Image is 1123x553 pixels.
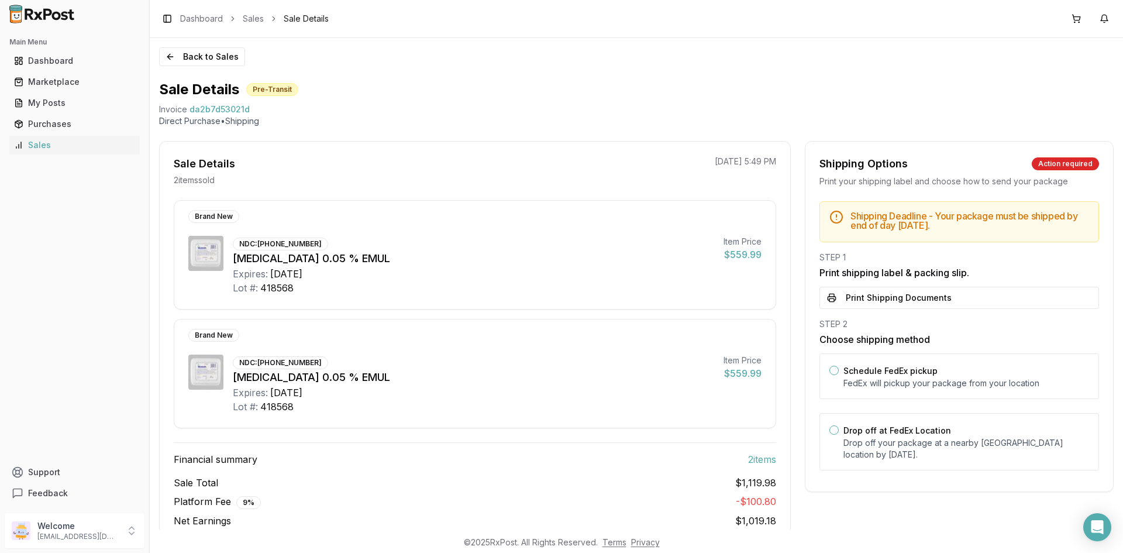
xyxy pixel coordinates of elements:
a: Sales [243,13,264,25]
img: User avatar [12,521,30,540]
span: Platform Fee [174,494,261,509]
div: Invoice [159,104,187,115]
h1: Sale Details [159,80,239,99]
div: [MEDICAL_DATA] 0.05 % EMUL [233,369,714,386]
div: Sale Details [174,156,235,172]
div: Purchases [14,118,135,130]
div: [DATE] [270,267,302,281]
button: Support [5,462,144,483]
p: 2 item s sold [174,174,215,186]
span: Sale Total [174,476,218,490]
button: Sales [5,136,144,154]
h3: Choose shipping method [819,332,1099,346]
button: Back to Sales [159,47,245,66]
p: [EMAIL_ADDRESS][DOMAIN_NAME] [37,532,119,541]
p: Direct Purchase • Shipping [159,115,1114,127]
div: Lot #: [233,281,258,295]
div: Shipping Options [819,156,908,172]
button: Dashboard [5,51,144,70]
div: NDC: [PHONE_NUMBER] [233,238,328,250]
img: Restasis 0.05 % EMUL [188,236,223,271]
div: Dashboard [14,55,135,67]
div: 418568 [260,281,294,295]
div: STEP 1 [819,252,1099,263]
div: [DATE] [270,386,302,400]
div: Sales [14,139,135,151]
p: Drop off your package at a nearby [GEOGRAPHIC_DATA] location by [DATE] . [843,437,1089,461]
div: Lot #: [233,400,258,414]
button: Marketplace [5,73,144,91]
h5: Shipping Deadline - Your package must be shipped by end of day [DATE] . [850,211,1089,230]
h3: Print shipping label & packing slip. [819,266,1099,280]
div: 9 % [236,496,261,509]
span: Sale Details [284,13,329,25]
div: Pre-Transit [246,83,298,96]
nav: breadcrumb [180,13,329,25]
label: Schedule FedEx pickup [843,366,938,376]
a: Dashboard [180,13,223,25]
div: Marketplace [14,76,135,88]
span: - $100.80 [736,496,776,507]
img: Restasis 0.05 % EMUL [188,355,223,390]
a: Dashboard [9,50,140,71]
span: Feedback [28,487,68,499]
button: Feedback [5,483,144,504]
div: Expires: [233,386,268,400]
div: $559.99 [724,366,762,380]
div: NDC: [PHONE_NUMBER] [233,356,328,369]
h2: Main Menu [9,37,140,47]
span: $1,119.98 [735,476,776,490]
div: Expires: [233,267,268,281]
span: Net Earnings [174,514,231,528]
div: 418568 [260,400,294,414]
a: Terms [602,537,626,547]
p: FedEx will pickup your package from your location [843,377,1089,389]
div: Brand New [188,329,239,342]
a: My Posts [9,92,140,114]
div: My Posts [14,97,135,109]
span: 2 item s [748,452,776,466]
p: [DATE] 5:49 PM [715,156,776,167]
img: RxPost Logo [5,5,80,23]
div: Action required [1032,157,1099,170]
a: Sales [9,135,140,156]
div: Open Intercom Messenger [1083,513,1111,541]
div: Brand New [188,210,239,223]
a: Purchases [9,114,140,135]
button: Purchases [5,115,144,133]
div: Print your shipping label and choose how to send your package [819,176,1099,187]
button: Print Shipping Documents [819,287,1099,309]
a: Privacy [631,537,660,547]
span: $1,019.18 [735,515,776,527]
button: My Posts [5,94,144,112]
span: Financial summary [174,452,257,466]
a: Marketplace [9,71,140,92]
div: $559.99 [724,248,762,262]
p: Welcome [37,520,119,532]
div: Item Price [724,236,762,248]
div: STEP 2 [819,318,1099,330]
div: Item Price [724,355,762,366]
span: da2b7d53021d [190,104,250,115]
label: Drop off at FedEx Location [843,425,951,435]
div: [MEDICAL_DATA] 0.05 % EMUL [233,250,714,267]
